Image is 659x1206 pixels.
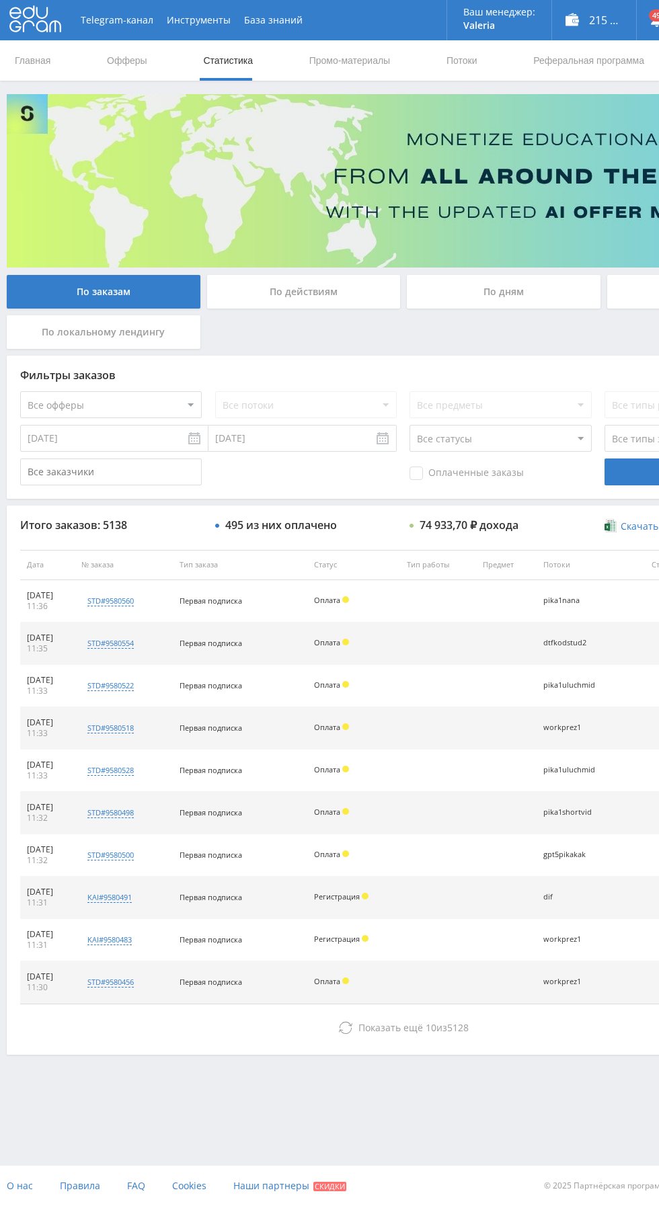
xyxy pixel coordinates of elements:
div: pika1uluchmid [543,681,604,690]
div: dif [543,893,604,901]
span: Оплата [314,849,340,859]
div: 74 933,70 ₽ дохода [420,519,518,531]
a: FAQ [127,1166,145,1206]
div: [DATE] [27,844,68,855]
div: По действиям [207,275,401,309]
th: Тип работы [400,550,476,580]
th: Потоки [537,550,626,580]
div: 11:35 [27,643,68,654]
span: Первая подписка [180,596,242,606]
div: pika1nana [543,596,604,605]
th: Дата [20,550,75,580]
div: По заказам [7,275,200,309]
span: Оплата [314,976,340,986]
span: Первая подписка [180,934,242,944]
div: 495 из них оплачено [225,519,337,531]
span: Холд [342,681,349,688]
a: Потоки [445,40,479,81]
span: Первая подписка [180,892,242,902]
div: std#9580518 [87,723,134,733]
th: Тип заказа [173,550,307,580]
span: Оплата [314,595,340,605]
div: std#9580456 [87,977,134,988]
a: Правила [60,1166,100,1206]
span: Холд [342,596,349,603]
div: [DATE] [27,887,68,897]
span: Скидки [313,1182,346,1191]
a: Офферы [106,40,149,81]
span: Холд [342,808,349,815]
span: 5128 [447,1021,469,1034]
span: Холд [362,935,369,942]
div: std#9580500 [87,850,134,860]
div: Итого заказов: 5138 [20,519,202,531]
img: xlsx [605,519,616,532]
div: workprez1 [543,977,604,986]
span: Регистрация [314,934,360,944]
span: FAQ [127,1179,145,1192]
span: Оплаченные заказы [410,467,524,480]
input: Все заказчики [20,458,202,485]
div: 11:36 [27,601,68,612]
div: std#9580522 [87,680,134,691]
div: [DATE] [27,802,68,813]
a: Промо-материалы [308,40,391,81]
span: Холд [342,766,349,772]
div: [DATE] [27,760,68,770]
a: Cookies [172,1166,206,1206]
div: gpt5pikakak [543,850,604,859]
span: О нас [7,1179,33,1192]
span: Показать ещё [358,1021,423,1034]
div: По локальному лендингу [7,315,200,349]
span: Cookies [172,1179,206,1192]
div: [DATE] [27,633,68,643]
th: Предмет [476,550,537,580]
div: kai#9580491 [87,892,132,903]
span: Правила [60,1179,100,1192]
div: std#9580560 [87,596,134,606]
span: Холд [362,893,369,899]
span: Оплата [314,680,340,690]
span: Первая подписка [180,977,242,987]
span: Первая подписка [180,765,242,775]
span: Холд [342,977,349,984]
span: Первая подписка [180,850,242,860]
span: 10 [426,1021,436,1034]
span: Первая подписка [180,680,242,690]
span: Холд [342,723,349,730]
a: Реферальная программа [532,40,646,81]
span: Холд [342,850,349,857]
th: Статус [307,550,400,580]
div: pika1uluchmid [543,766,604,774]
div: По дням [407,275,600,309]
div: pika1shortvid [543,808,604,817]
div: 11:32 [27,855,68,866]
span: Холд [342,639,349,645]
div: 11:30 [27,982,68,993]
a: Главная [13,40,52,81]
div: dtfkodstud2 [543,639,604,647]
div: [DATE] [27,929,68,940]
div: [DATE] [27,971,68,982]
a: О нас [7,1166,33,1206]
div: [DATE] [27,675,68,686]
div: workprez1 [543,723,604,732]
div: 11:32 [27,813,68,823]
span: из [358,1021,469,1034]
div: 11:31 [27,940,68,951]
div: workprez1 [543,935,604,944]
div: 11:33 [27,728,68,739]
div: [DATE] [27,590,68,601]
a: Статистика [202,40,254,81]
div: [DATE] [27,717,68,728]
span: Оплата [314,764,340,774]
th: № заказа [75,550,173,580]
span: Оплата [314,637,340,647]
span: Оплата [314,722,340,732]
p: Valeria [463,20,535,31]
span: Наши партнеры [233,1179,309,1192]
div: 11:31 [27,897,68,908]
span: Первая подписка [180,723,242,733]
span: Регистрация [314,891,360,901]
span: Первая подписка [180,807,242,817]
